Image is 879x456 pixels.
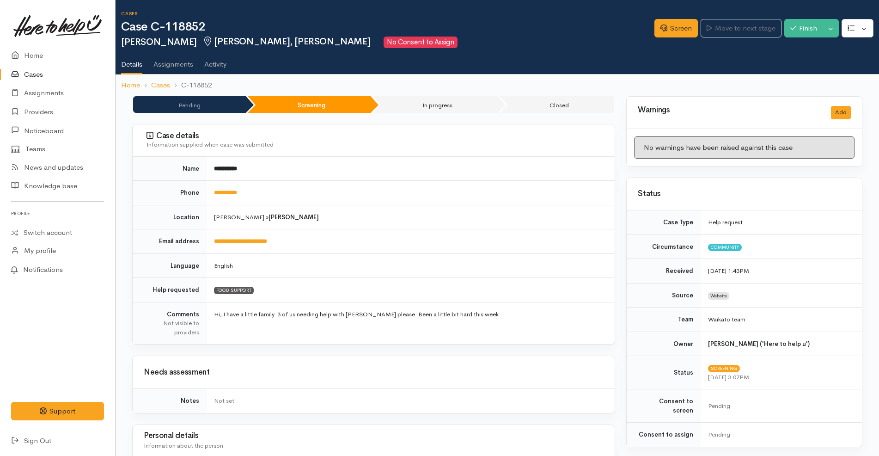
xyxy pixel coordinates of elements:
td: Email address [133,229,207,254]
li: C-118852 [170,80,212,91]
span: Screening [708,365,740,372]
td: Case Type [627,210,701,234]
div: No warnings have been raised against this case [634,136,855,159]
td: Consent to assign [627,423,701,447]
td: Team [627,308,701,332]
span: FOOD SUPPORT [214,287,254,294]
div: Not visible to providers [144,319,199,337]
td: Source [627,283,701,308]
h3: Personal details [144,431,604,440]
a: Details [121,48,142,75]
td: Phone [133,181,207,205]
td: Status [627,356,701,389]
a: Screen [654,19,698,38]
h3: Needs assessment [144,368,604,377]
span: Waikato team [708,315,745,323]
h1: Case C-118852 [121,20,654,34]
button: Support [11,402,104,421]
span: Website [708,292,729,300]
a: Cases [151,80,170,91]
a: Assignments [153,48,193,74]
a: Activity [204,48,226,74]
td: Name [133,157,207,181]
h6: Cases [121,11,654,16]
span: Information about the person [144,442,223,450]
b: [PERSON_NAME] ('Here to help u') [708,340,810,348]
h6: Profile [11,207,104,220]
td: Consent to screen [627,389,701,423]
td: Received [627,259,701,283]
nav: breadcrumb [116,74,879,96]
td: Owner [627,332,701,356]
td: Language [133,253,207,278]
span: Community [708,244,742,251]
span: No Consent to Assign [384,37,458,48]
h3: Warnings [638,106,820,115]
td: Help request [701,210,862,234]
li: In progress [372,96,498,113]
h3: Status [638,190,851,198]
button: Finish [784,19,823,38]
td: Notes [133,389,207,413]
td: Location [133,205,207,229]
button: Add [831,106,851,119]
div: Not set [214,396,604,406]
time: [DATE] 1:43PM [708,267,749,275]
h3: Case details [146,131,604,141]
a: Move to next stage [701,19,781,38]
span: [PERSON_NAME], [PERSON_NAME] [202,36,370,47]
td: Circumstance [627,234,701,259]
span: [PERSON_NAME] » [214,213,319,221]
div: Information supplied when case was submitted [146,140,604,149]
td: Comments [133,302,207,344]
div: Pending [708,401,851,411]
h2: [PERSON_NAME] [121,37,654,48]
div: [DATE] 3:07PM [708,373,851,382]
td: Help requested [133,278,207,302]
div: Pending [708,430,851,439]
td: Hi, I have a little family. 3 of us needing help with [PERSON_NAME] please. Been a little bit har... [207,302,615,344]
b: [PERSON_NAME] [269,213,319,221]
li: Closed [500,96,614,113]
li: Screening [248,96,371,113]
a: Home [121,80,140,91]
li: Pending [133,96,246,113]
td: English [207,253,615,278]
